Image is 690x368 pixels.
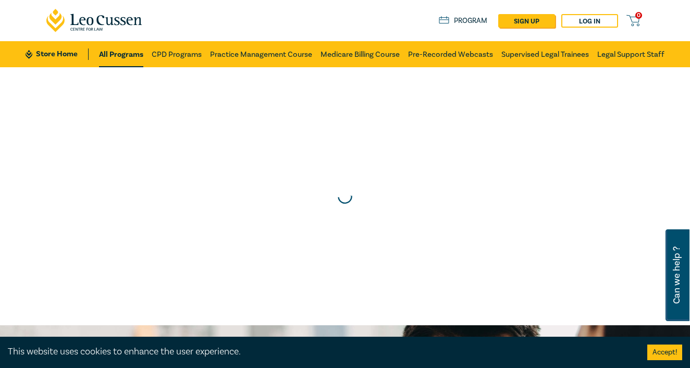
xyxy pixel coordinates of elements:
a: Program [439,15,487,27]
a: All Programs [99,41,143,67]
a: Log in [561,14,618,28]
a: Pre-Recorded Webcasts [408,41,493,67]
a: sign up [498,14,555,28]
a: Practice Management Course [210,41,312,67]
a: Store Home [26,48,89,60]
span: 0 [635,12,642,19]
a: Legal Support Staff [597,41,664,67]
a: CPD Programs [152,41,202,67]
a: Supervised Legal Trainees [501,41,589,67]
span: Can we help ? [672,236,682,315]
a: Medicare Billing Course [321,41,400,67]
div: This website uses cookies to enhance the user experience. [8,345,632,359]
button: Accept cookies [647,345,682,360]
